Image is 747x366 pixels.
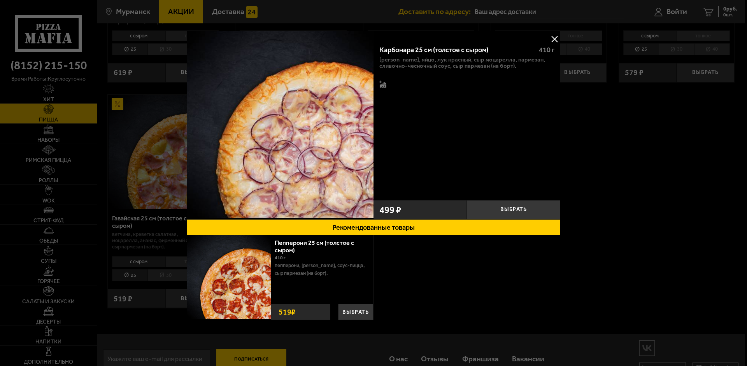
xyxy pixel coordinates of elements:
[379,205,401,215] span: 499 ₽
[187,31,373,218] img: Карбонара 25 см (толстое с сыром)
[187,31,373,219] a: Карбонара 25 см (толстое с сыром)
[467,200,560,219] button: Выбрать
[338,304,373,320] button: Выбрать
[275,239,354,254] a: Пепперони 25 см (толстое с сыром)
[277,304,298,320] strong: 519 ₽
[275,262,367,277] p: пепперони, [PERSON_NAME], соус-пицца, сыр пармезан (на борт).
[539,46,554,54] span: 410 г
[379,46,532,55] div: Карбонара 25 см (толстое с сыром)
[187,219,560,235] button: Рекомендованные товары
[275,255,286,260] span: 410 г
[379,56,554,69] p: [PERSON_NAME], яйцо, лук красный, сыр Моцарелла, пармезан, сливочно-чесночный соус, сыр пармезан ...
